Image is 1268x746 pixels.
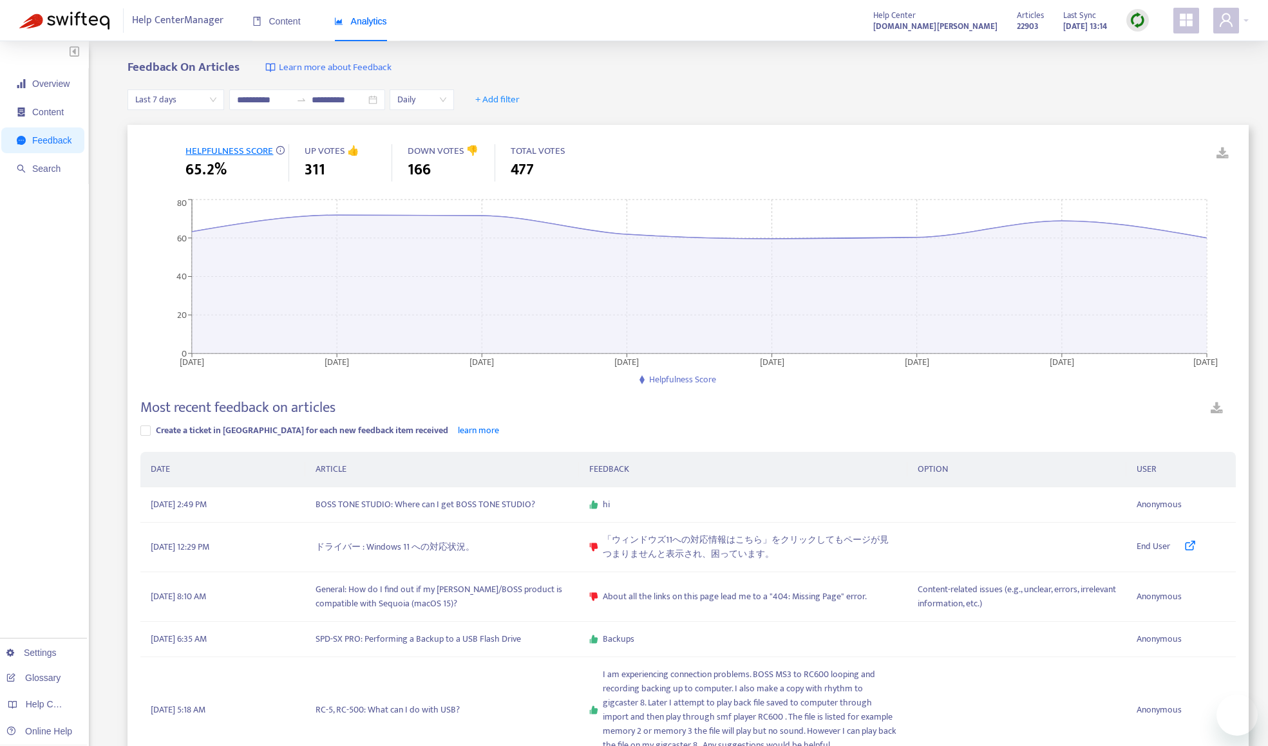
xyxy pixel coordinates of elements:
img: Swifteq [19,12,109,30]
tspan: [DATE] [1050,354,1074,369]
span: [DATE] 5:18 AM [151,703,205,717]
span: HELPFULNESS SCORE [185,143,273,159]
span: dislike [589,543,598,552]
span: hi [603,498,610,512]
strong: 22903 [1017,19,1039,33]
th: FEEDBACK [579,452,907,487]
td: BOSS TONE STUDIO: Where can I get BOSS TONE STUDIO? [305,487,579,523]
span: like [589,500,598,509]
button: + Add filter [466,89,529,110]
th: USER [1126,452,1236,487]
span: End User [1137,539,1170,555]
tspan: [DATE] [180,354,204,369]
tspan: [DATE] [325,354,350,369]
a: learn more [458,423,499,438]
span: Search [32,163,61,174]
td: ドライバー : Windows 11 への対応状況。 [305,523,579,572]
span: Overview [32,79,70,89]
tspan: [DATE] [615,354,639,369]
span: [DATE] 2:49 PM [151,498,207,512]
span: Learn more about Feedback [279,61,392,75]
span: signal [17,79,26,88]
span: Helpfulness Score [649,372,716,387]
span: Help Centers [26,699,79,709]
h4: Most recent feedback on articles [140,399,336,416]
a: Learn more about Feedback [265,61,392,75]
span: Feedback [32,135,71,145]
span: Content-related issues (e.g., unclear, errors, irrelevant information, etc.) [918,583,1116,611]
tspan: [DATE] [470,354,495,369]
span: message [17,136,26,145]
span: TOTAL VOTES [511,143,565,159]
span: + Add filter [475,92,520,107]
span: area-chart [334,17,343,26]
span: 「ウィンドウズ11への対応情報はこちら」をクリックしてもページが見つまりませんと表示され、困っています。 [603,533,897,561]
a: [DOMAIN_NAME][PERSON_NAME] [873,19,998,33]
span: [DATE] 6:35 AM [151,632,207,646]
tspan: 0 [182,346,187,360]
span: Help Center Manager [132,8,223,33]
span: Last 7 days [135,90,216,109]
th: ARTICLE [305,452,579,487]
span: DOWN VOTES 👎 [408,143,478,159]
tspan: 40 [176,269,187,284]
span: 311 [305,158,325,182]
img: image-link [265,62,276,73]
tspan: 60 [177,230,187,245]
a: Settings [6,648,57,658]
span: Anonymous [1137,498,1182,512]
span: 65.2% [185,158,227,182]
a: Online Help [6,726,72,736]
span: Create a ticket in [GEOGRAPHIC_DATA] for each new feedback item received [156,423,448,438]
span: Daily [397,90,446,109]
span: search [17,164,26,173]
th: DATE [140,452,305,487]
span: 166 [408,158,431,182]
span: like [589,705,598,714]
span: Content [32,107,64,117]
span: [DATE] 8:10 AM [151,590,206,604]
span: Anonymous [1137,590,1182,604]
a: Glossary [6,673,61,683]
span: Analytics [334,16,387,26]
span: like [589,635,598,644]
span: 477 [511,158,534,182]
b: Feedback On Articles [128,57,240,77]
span: Anonymous [1137,703,1182,717]
span: UP VOTES 👍 [305,143,359,159]
span: swap-right [296,95,307,105]
span: Anonymous [1137,632,1182,646]
span: to [296,95,307,105]
span: appstore [1178,12,1194,28]
strong: [DATE] 13:14 [1063,19,1107,33]
tspan: [DATE] [1194,354,1218,369]
tspan: 20 [177,308,187,322]
iframe: メッセージングウィンドウを開くボタン [1216,695,1258,736]
td: SPD-SX PRO: Performing a Backup to a USB Flash Drive [305,622,579,657]
span: Help Center [873,8,916,23]
tspan: [DATE] [905,354,929,369]
span: dislike [589,592,598,601]
tspan: 80 [177,196,187,210]
th: OPTION [907,452,1126,487]
span: [DATE] 12:29 PM [151,540,209,554]
span: About all the links on this page lead me to a "404: Missing Page" error. [603,590,867,604]
span: Backups [603,632,634,646]
img: sync.dc5367851b00ba804db3.png [1130,12,1146,28]
span: Content [252,16,301,26]
span: book [252,17,261,26]
td: General: How do I find out if my [PERSON_NAME]/BOSS product is compatible with Sequoia (macOS 15)? [305,572,579,622]
span: Last Sync [1063,8,1096,23]
span: Articles [1017,8,1044,23]
tspan: [DATE] [760,354,784,369]
span: container [17,107,26,117]
span: user [1218,12,1234,28]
